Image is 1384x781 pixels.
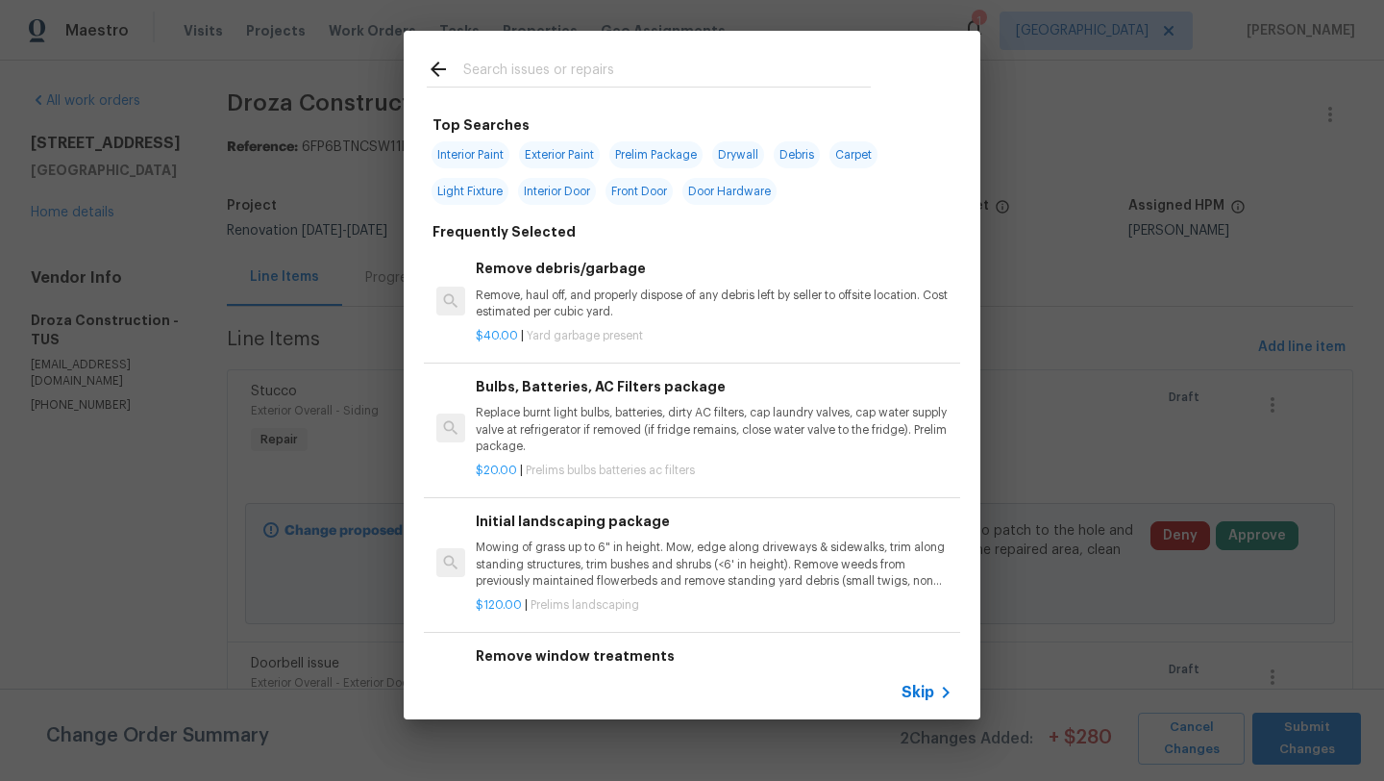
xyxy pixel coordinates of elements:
[476,330,518,341] span: $40.00
[476,328,952,344] p: |
[526,465,695,476] span: Prelims bulbs batteries ac filters
[476,288,952,320] p: Remove, haul off, and properly dispose of any debris left by seller to offsite location. Cost est...
[476,463,952,479] p: |
[476,540,952,589] p: Mowing of grass up to 6" in height. Mow, edge along driveways & sidewalks, trim along standing st...
[531,599,639,611] span: Prelims landscaping
[432,114,530,136] h6: Top Searches
[432,178,508,205] span: Light Fixture
[682,178,777,205] span: Door Hardware
[476,258,952,279] h6: Remove debris/garbage
[605,178,673,205] span: Front Door
[902,683,934,702] span: Skip
[518,178,596,205] span: Interior Door
[476,599,522,611] span: $120.00
[829,141,877,168] span: Carpet
[609,141,703,168] span: Prelim Package
[476,511,952,532] h6: Initial landscaping package
[432,221,576,242] h6: Frequently Selected
[476,597,952,614] p: |
[476,376,952,397] h6: Bulbs, Batteries, AC Filters package
[463,58,871,87] input: Search issues or repairs
[712,141,764,168] span: Drywall
[432,141,509,168] span: Interior Paint
[774,141,820,168] span: Debris
[519,141,600,168] span: Exterior Paint
[476,405,952,454] p: Replace burnt light bulbs, batteries, dirty AC filters, cap laundry valves, cap water supply valv...
[476,465,517,476] span: $20.00
[476,645,952,667] h6: Remove window treatments
[527,330,643,341] span: Yard garbage present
